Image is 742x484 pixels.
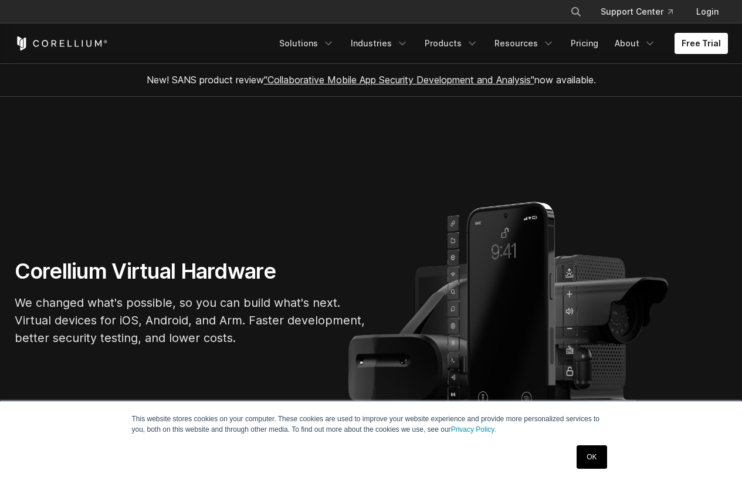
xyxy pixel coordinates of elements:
p: We changed what's possible, so you can build what's next. Virtual devices for iOS, Android, and A... [15,294,367,347]
a: Solutions [272,33,341,54]
a: Privacy Policy. [451,425,496,434]
a: Free Trial [675,33,728,54]
a: Pricing [564,33,605,54]
div: Navigation Menu [556,1,728,22]
a: Products [418,33,485,54]
span: New! SANS product review now available. [147,74,596,86]
h1: Corellium Virtual Hardware [15,258,367,285]
a: About [608,33,663,54]
a: OK [577,445,607,469]
a: Industries [344,33,415,54]
a: Resources [487,33,561,54]
a: "Collaborative Mobile App Security Development and Analysis" [264,74,534,86]
div: Navigation Menu [272,33,728,54]
a: Support Center [591,1,682,22]
a: Corellium Home [15,36,108,50]
button: Search [565,1,587,22]
a: Login [687,1,728,22]
p: This website stores cookies on your computer. These cookies are used to improve your website expe... [132,414,611,435]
